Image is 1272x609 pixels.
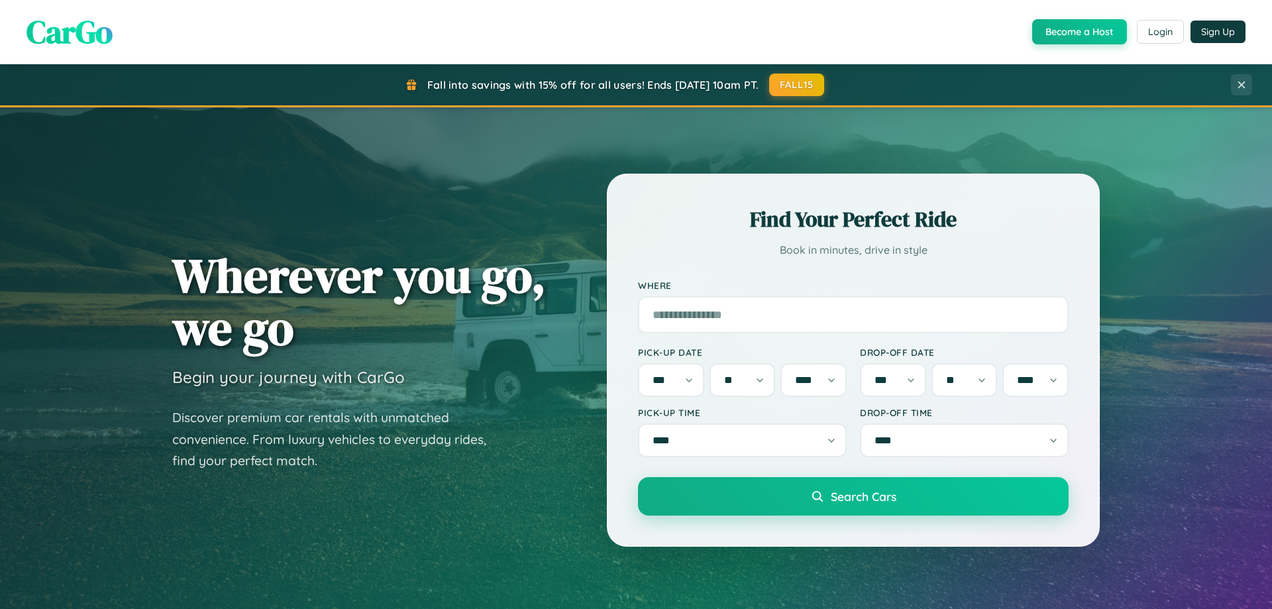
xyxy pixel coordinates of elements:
span: Fall into savings with 15% off for all users! Ends [DATE] 10am PT. [427,78,759,91]
label: Pick-up Date [638,347,847,358]
button: Become a Host [1032,19,1127,44]
label: Pick-up Time [638,407,847,418]
label: Drop-off Time [860,407,1069,418]
button: Sign Up [1191,21,1245,43]
button: FALL15 [769,74,825,96]
h3: Begin your journey with CarGo [172,367,405,387]
span: Search Cars [831,489,896,504]
h1: Wherever you go, we go [172,249,546,354]
label: Drop-off Date [860,347,1069,358]
p: Book in minutes, drive in style [638,241,1069,260]
p: Discover premium car rentals with unmatched convenience. From luxury vehicles to everyday rides, ... [172,407,503,472]
h2: Find Your Perfect Ride [638,205,1069,234]
button: Search Cars [638,477,1069,516]
button: Login [1137,20,1184,44]
label: Where [638,280,1069,291]
span: CarGo [26,10,113,54]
